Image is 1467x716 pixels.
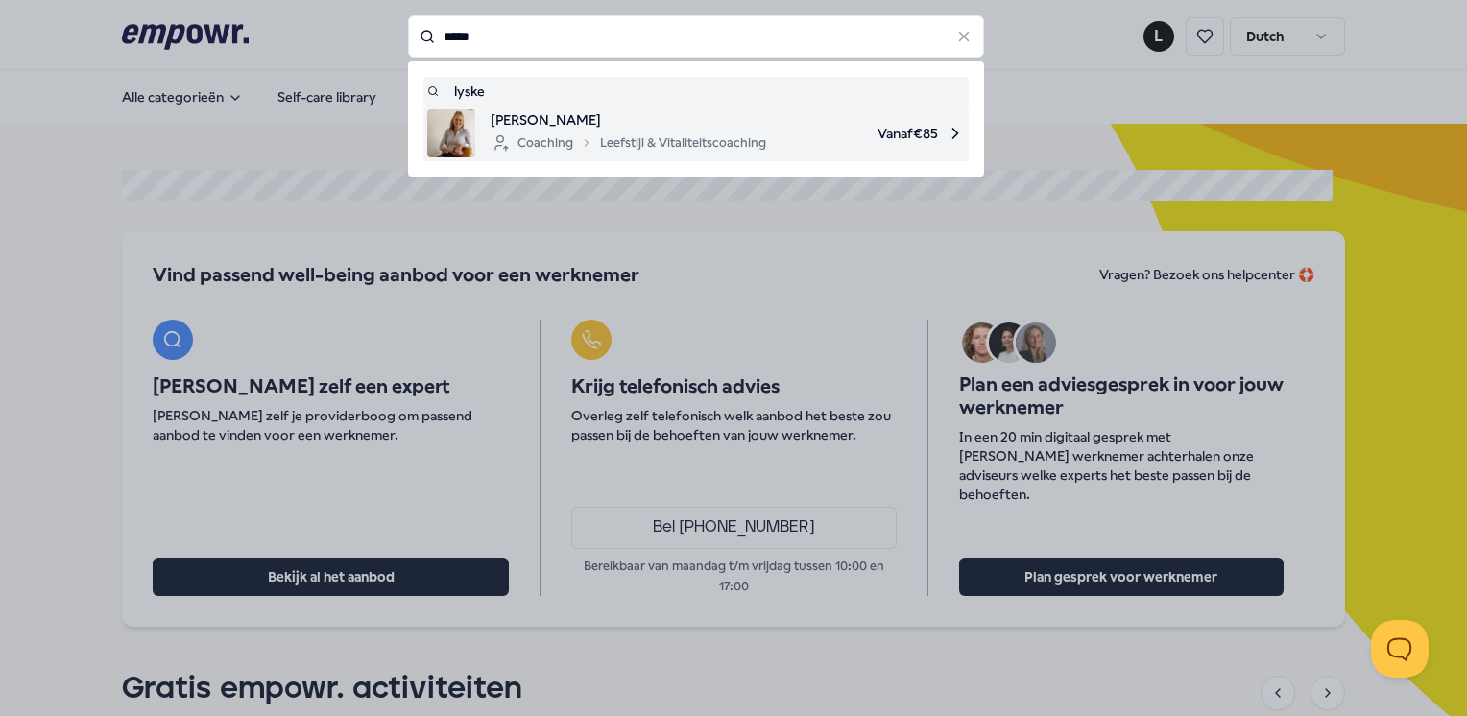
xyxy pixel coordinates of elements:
[491,131,766,155] div: Coaching Leefstijl & Vitaliteitscoaching
[427,81,965,102] a: lyske
[1371,620,1429,678] iframe: Help Scout Beacon - Open
[782,109,965,157] span: Vanaf € 85
[491,109,766,131] span: [PERSON_NAME]
[427,109,475,157] img: product image
[408,15,984,58] input: Search for products, categories or subcategories
[427,109,965,157] a: product image[PERSON_NAME]CoachingLeefstijl & VitaliteitscoachingVanaf€85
